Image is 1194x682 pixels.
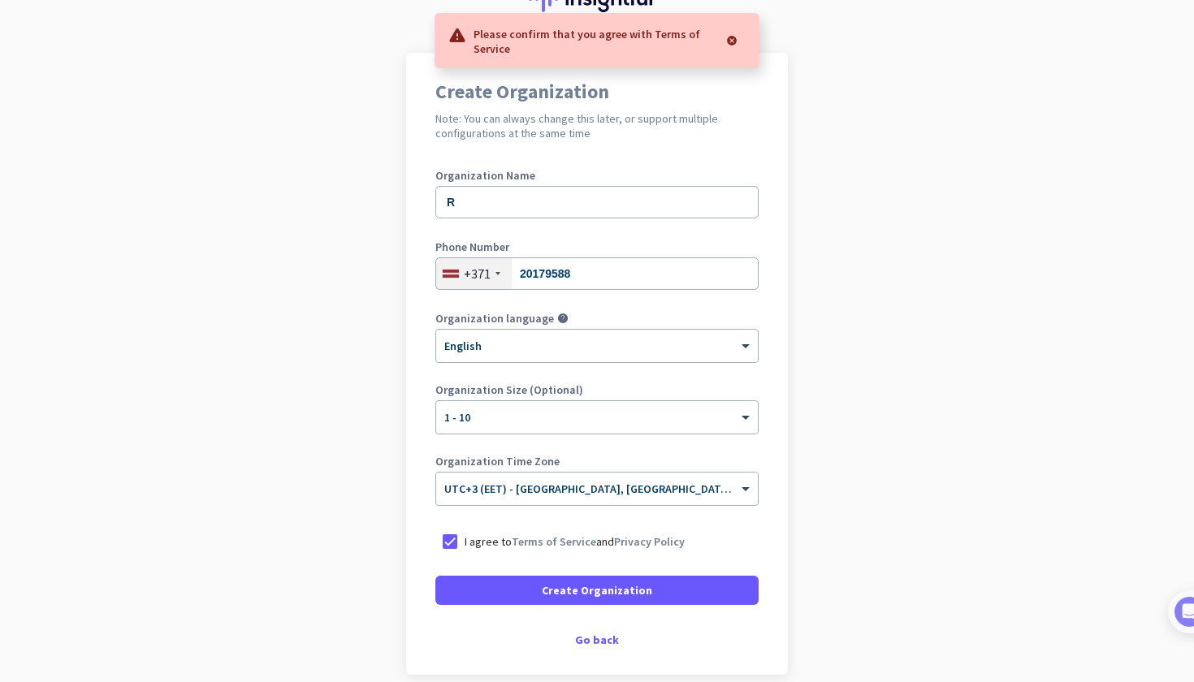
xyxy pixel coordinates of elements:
[435,82,759,101] h1: Create Organization
[435,455,759,467] label: Organization Time Zone
[435,170,759,181] label: Organization Name
[435,111,759,140] h2: Note: You can always change this later, or support multiple configurations at the same time
[557,313,569,324] i: help
[512,534,596,549] a: Terms of Service
[464,265,491,282] div: +371
[435,257,759,290] input: 63 123 456
[435,576,759,605] button: Create Organization
[614,534,685,549] a: Privacy Policy
[435,186,759,218] input: What is the name of your organization?
[435,384,759,395] label: Organization Size (Optional)
[542,582,652,598] span: Create Organization
[435,241,759,253] label: Phone Number
[435,634,759,645] div: Go back
[465,533,685,550] p: I agree to and
[474,25,716,56] p: Please confirm that you agree with Terms of Service
[435,313,554,324] label: Organization language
